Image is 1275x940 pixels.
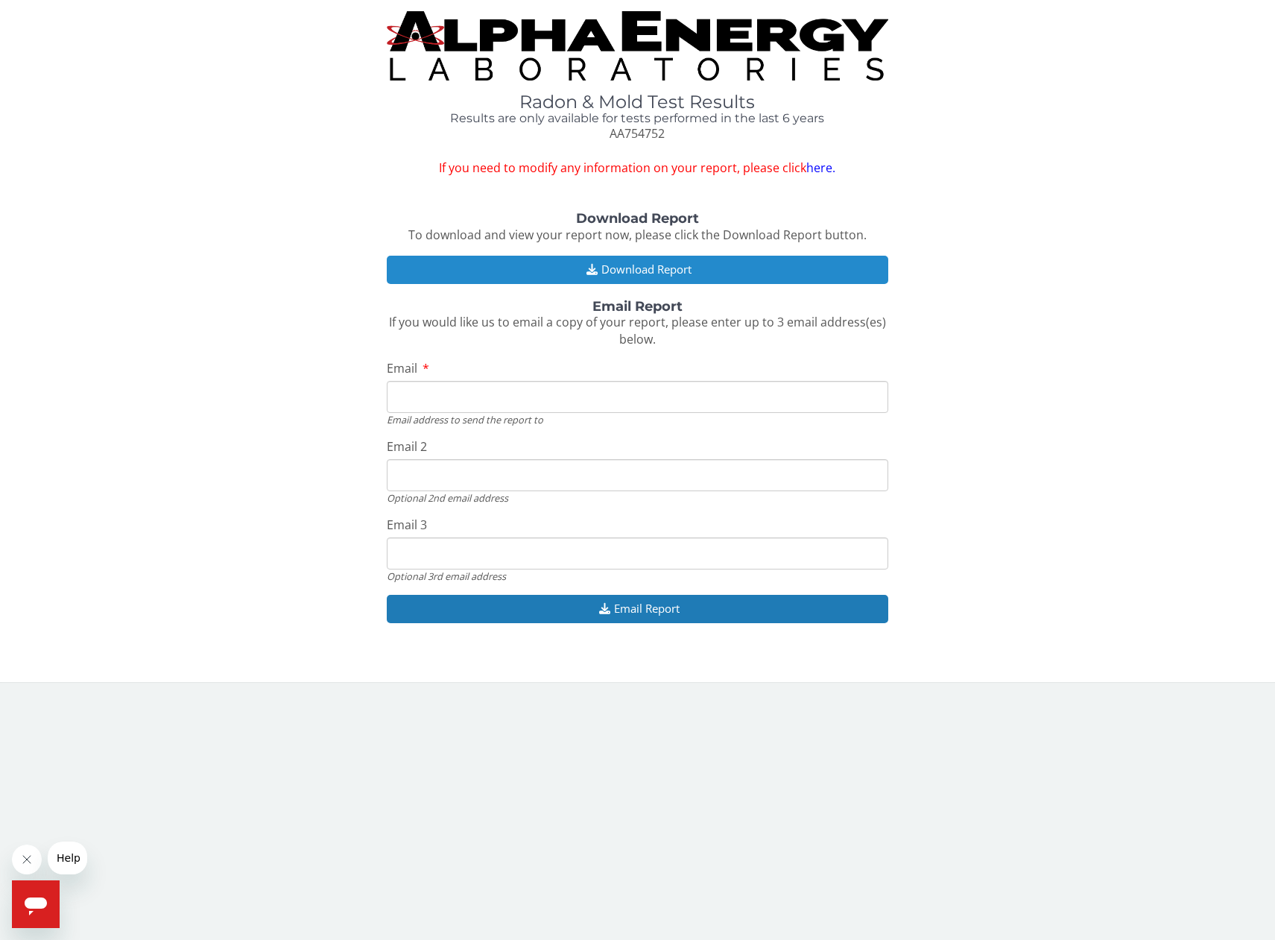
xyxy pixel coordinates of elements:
span: Email [387,360,417,376]
strong: Email Report [592,298,683,315]
img: TightCrop.jpg [387,11,888,81]
div: Optional 2nd email address [387,491,888,505]
button: Download Report [387,256,888,283]
h1: Radon & Mold Test Results [387,92,888,112]
span: To download and view your report now, please click the Download Report button. [408,227,867,243]
span: If you would like us to email a copy of your report, please enter up to 3 email address(es) below. [389,314,886,347]
a: here. [806,160,835,176]
span: Email 2 [387,438,427,455]
iframe: Button to launch messaging window [12,880,60,928]
iframe: Message from company [48,842,87,874]
div: Optional 3rd email address [387,570,888,583]
div: Email address to send the report to [387,413,888,426]
button: Email Report [387,595,888,622]
h4: Results are only available for tests performed in the last 6 years [387,112,888,125]
strong: Download Report [576,210,699,227]
span: If you need to modify any information on your report, please click [387,160,888,177]
span: Email 3 [387,517,427,533]
iframe: Close message [12,845,42,874]
span: AA754752 [610,125,665,142]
